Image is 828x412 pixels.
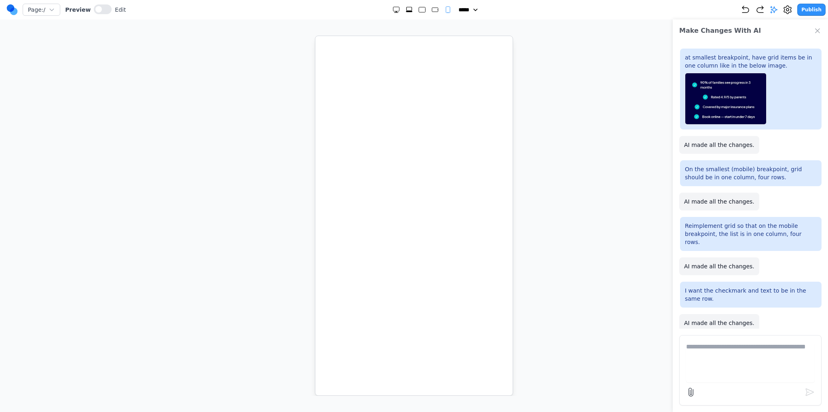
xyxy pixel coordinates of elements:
[23,4,60,16] button: Page:/
[405,6,413,14] button: Extra Large
[813,27,822,35] button: Close Chat
[685,73,767,125] img: Uploaded image
[685,222,817,246] p: Reimplement grid so that on the mobile breakpoint, the list is in one column, four rows.
[444,6,452,14] button: Small
[431,6,439,14] button: Medium
[797,4,826,16] button: Publish
[115,6,126,14] span: Edit
[65,6,91,14] span: Preview
[315,36,513,396] iframe: Preview
[392,6,400,14] button: Double Extra Large
[685,53,817,70] p: at smallest breakpoint, have grid items be in one column like in the below image.
[685,287,817,303] p: I want the checkmark and text to be in the same row.
[685,165,817,181] p: On the smallest (mobile) breakpoint, grid should be in one column, four rows.
[684,141,754,149] p: AI made all the changes.
[679,26,761,36] h2: Make Changes With AI
[418,6,426,14] button: Large
[684,198,754,206] p: AI made all the changes.
[684,262,754,270] p: AI made all the changes.
[28,6,45,14] span: Page: /
[684,319,754,327] p: AI made all the changes.
[741,5,750,15] button: Undo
